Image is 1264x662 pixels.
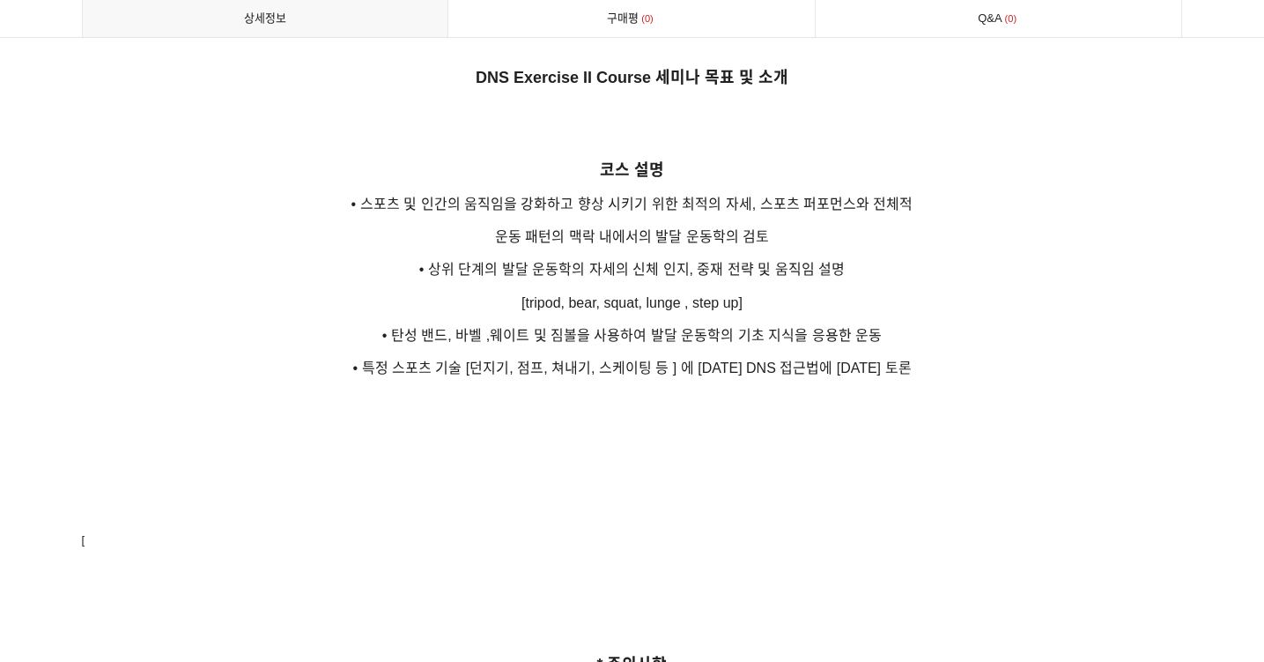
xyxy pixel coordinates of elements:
span: 0 [1002,10,1020,28]
strong: DNS Exercise II Course 세미나 목표 및 소개 [476,69,788,86]
span: [tripod, bear, squat, lunge , step up] [521,295,743,310]
span: 0 [639,10,656,28]
span: • 스포츠 및 인간의 움직임을 강화하고 향상 시키기 위한 최적의 자세, 스포츠 퍼포먼스와 전체적 [351,197,913,212]
span: 운동 패턴의 맥락 내에서의 발달 운동학의 검토 [495,229,770,244]
strong: 코스 설명 [600,161,664,179]
span: • 탄성 밴드, 바벨 ,웨이트 및 짐볼을 사용하여 발달 운동학의 기초 지식을 응용한 운동 [382,328,882,343]
span: • 상위 단계의 발달 운동학의 자세의 신체 인지, 중재 전략 및 움직임 설명 [419,262,845,277]
span: • 특정 스포츠 기술 [던지기, 점프, 쳐내기, 스케이팅 등 ] 에 [DATE] DNS 접근법에 [DATE] 토론 [352,361,911,376]
p: [ [82,531,1183,550]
